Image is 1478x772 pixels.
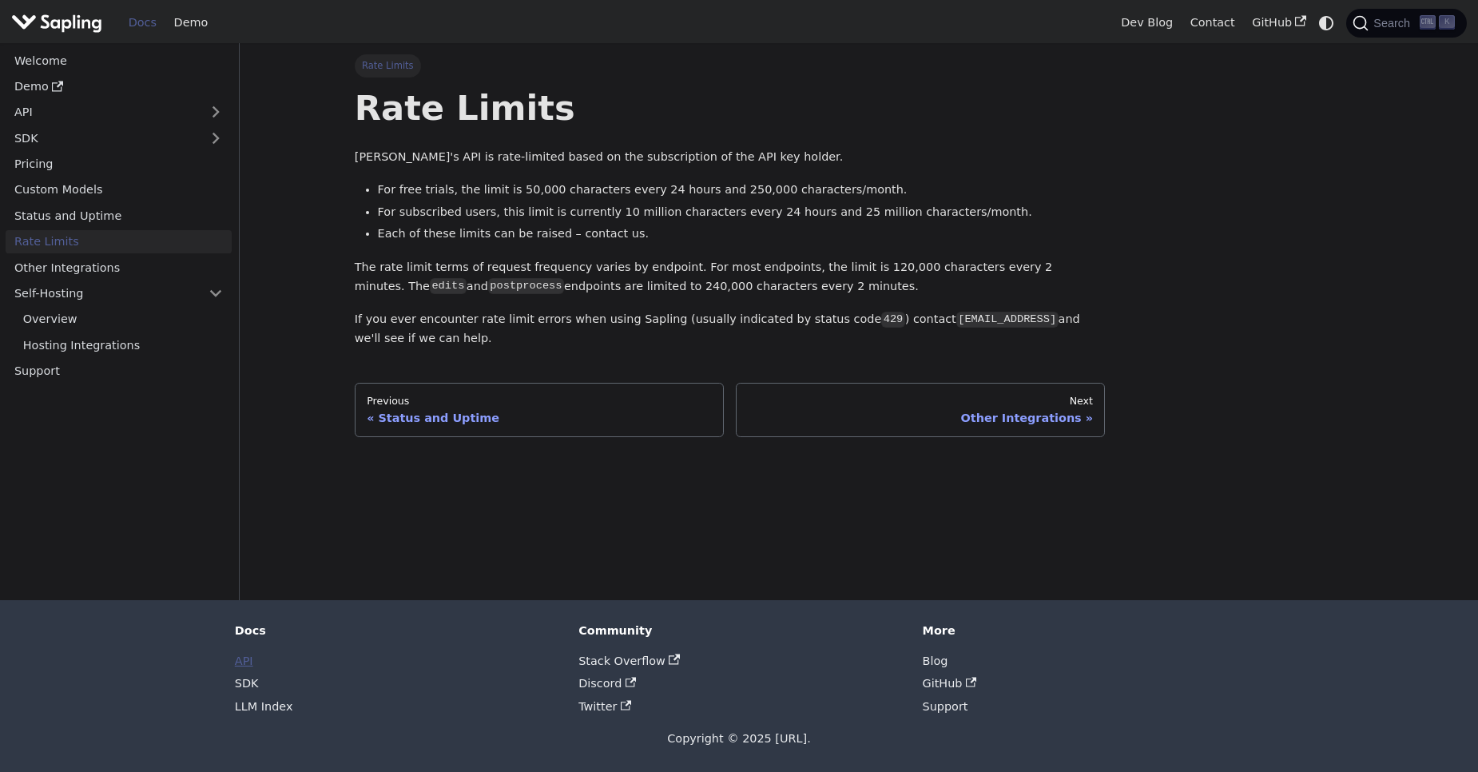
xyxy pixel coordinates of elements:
[355,148,1106,167] p: [PERSON_NAME]'s API is rate-limited based on the subscription of the API key holder.
[11,11,102,34] img: Sapling.ai
[578,655,679,667] a: Stack Overflow
[578,677,636,690] a: Discord
[6,282,232,305] a: Self-Hosting
[14,333,232,356] a: Hosting Integrations
[1182,10,1244,35] a: Contact
[355,54,1106,77] nav: Breadcrumbs
[235,700,293,713] a: LLM Index
[378,203,1106,222] li: For subscribed users, this limit is currently 10 million characters every 24 hours and 25 million...
[355,86,1106,129] h1: Rate Limits
[748,395,1093,408] div: Next
[235,730,1243,749] div: Copyright © 2025 [URL].
[355,383,1106,437] nav: Docs pages
[355,54,421,77] span: Rate Limits
[6,75,232,98] a: Demo
[378,181,1106,200] li: For free trials, the limit is 50,000 characters every 24 hours and 250,000 characters/month.
[1346,9,1466,38] button: Search (Ctrl+K)
[235,623,556,638] div: Docs
[200,101,232,124] button: Expand sidebar category 'API'
[6,153,232,176] a: Pricing
[923,623,1244,638] div: More
[6,49,232,72] a: Welcome
[6,230,232,253] a: Rate Limits
[165,10,217,35] a: Demo
[923,700,968,713] a: Support
[1439,15,1455,30] kbd: K
[6,178,232,201] a: Custom Models
[235,677,259,690] a: SDK
[355,310,1106,348] p: If you ever encounter rate limit errors when using Sapling (usually indicated by status code ) co...
[355,258,1106,296] p: The rate limit terms of request frequency varies by endpoint. For most endpoints, the limit is 12...
[11,11,108,34] a: Sapling.ai
[6,101,200,124] a: API
[430,278,467,294] code: edits
[6,126,200,149] a: SDK
[1112,10,1181,35] a: Dev Blog
[6,360,232,383] a: Support
[1315,11,1338,34] button: Switch between dark and light mode (currently system mode)
[378,225,1106,244] li: Each of these limits can be raised – contact us.
[355,383,725,437] a: PreviousStatus and Uptime
[736,383,1106,437] a: NextOther Integrations
[578,623,900,638] div: Community
[367,411,712,425] div: Status and Uptime
[200,126,232,149] button: Expand sidebar category 'SDK'
[367,395,712,408] div: Previous
[235,655,253,667] a: API
[14,308,232,331] a: Overview
[923,655,948,667] a: Blog
[881,312,904,328] code: 429
[6,204,232,227] a: Status and Uptime
[956,312,1059,328] code: [EMAIL_ADDRESS]
[120,10,165,35] a: Docs
[748,411,1093,425] div: Other Integrations
[1243,10,1314,35] a: GitHub
[923,677,977,690] a: GitHub
[488,278,564,294] code: postprocess
[1369,17,1420,30] span: Search
[6,256,232,279] a: Other Integrations
[578,700,631,713] a: Twitter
